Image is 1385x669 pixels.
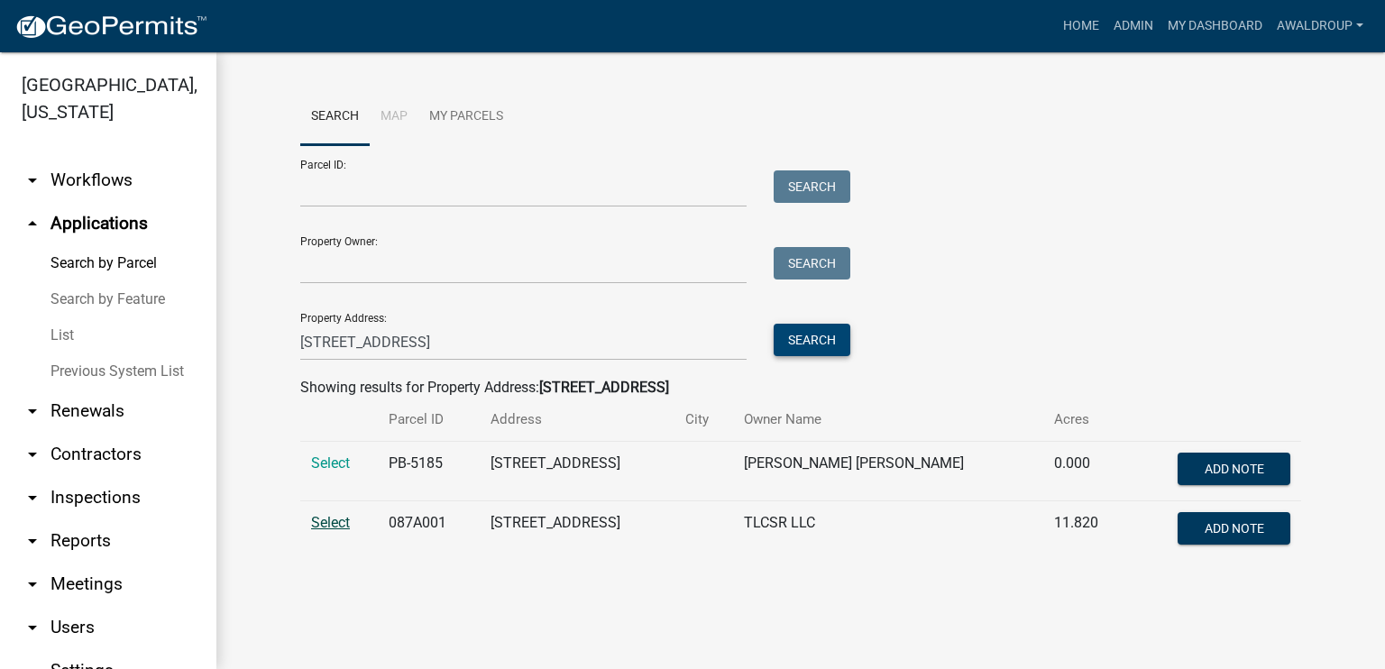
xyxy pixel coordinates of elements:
[22,573,43,595] i: arrow_drop_down
[1043,501,1128,561] td: 11.820
[1178,453,1290,485] button: Add Note
[1204,462,1263,476] span: Add Note
[1178,512,1290,545] button: Add Note
[733,399,1044,441] th: Owner Name
[311,514,350,531] a: Select
[300,88,370,146] a: Search
[418,88,514,146] a: My Parcels
[480,399,674,441] th: Address
[1204,521,1263,536] span: Add Note
[1270,9,1371,43] a: awaldroup
[1056,9,1106,43] a: Home
[480,501,674,561] td: [STREET_ADDRESS]
[378,399,480,441] th: Parcel ID
[378,442,480,501] td: PB-5185
[22,530,43,552] i: arrow_drop_down
[774,324,850,356] button: Search
[22,170,43,191] i: arrow_drop_down
[300,377,1301,399] div: Showing results for Property Address:
[378,501,480,561] td: 087A001
[774,247,850,280] button: Search
[674,399,732,441] th: City
[480,442,674,501] td: [STREET_ADDRESS]
[1106,9,1160,43] a: Admin
[22,617,43,638] i: arrow_drop_down
[733,442,1044,501] td: [PERSON_NAME] [PERSON_NAME]
[774,170,850,203] button: Search
[1043,442,1128,501] td: 0.000
[1160,9,1270,43] a: My Dashboard
[311,454,350,472] a: Select
[22,400,43,422] i: arrow_drop_down
[539,379,669,396] strong: [STREET_ADDRESS]
[22,487,43,509] i: arrow_drop_down
[22,213,43,234] i: arrow_drop_up
[22,444,43,465] i: arrow_drop_down
[1043,399,1128,441] th: Acres
[733,501,1044,561] td: TLCSR LLC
